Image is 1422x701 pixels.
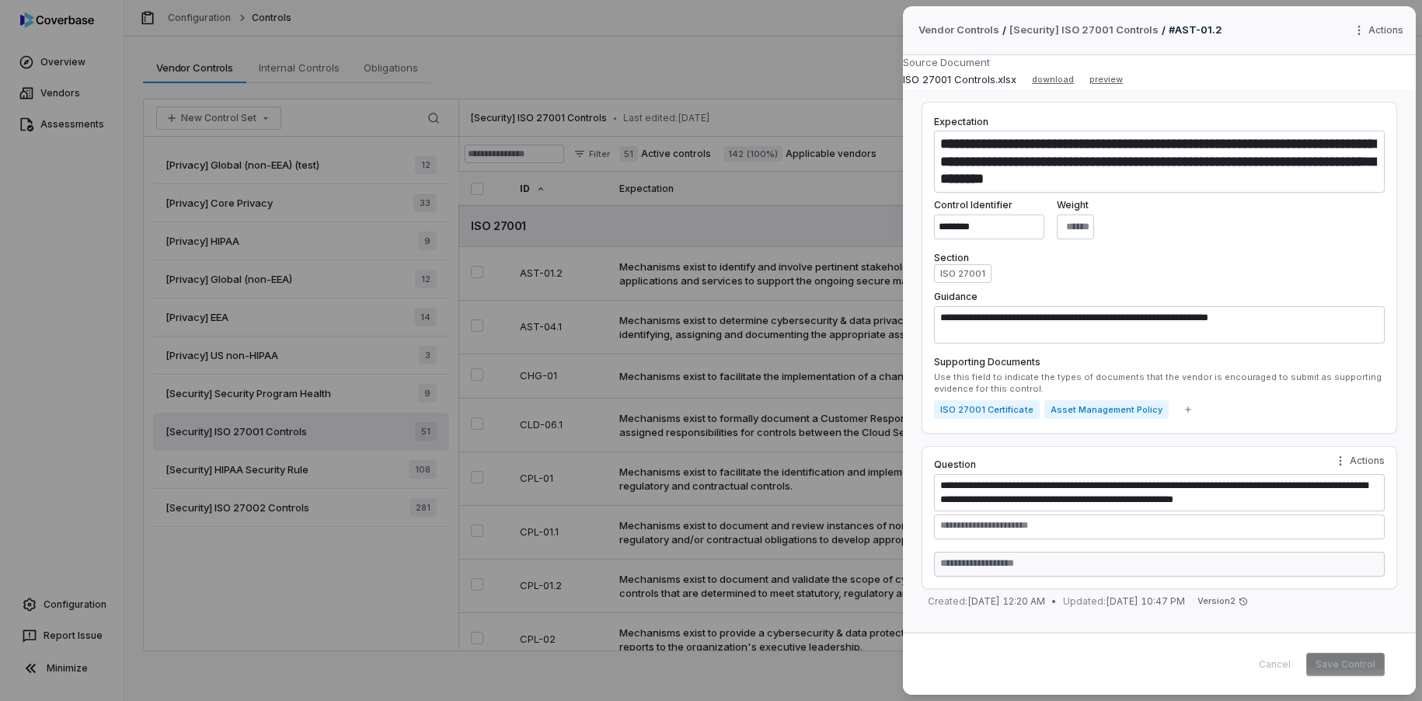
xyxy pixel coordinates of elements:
span: • [1051,595,1057,608]
button: preview [1089,71,1123,89]
button: ISO 27001 [934,264,992,283]
p: ISO 27001 Controls.xlsx [903,72,1016,88]
label: Guidance [934,291,978,302]
span: Vendor Controls [918,23,999,38]
span: Created: [928,595,967,607]
div: Source Document [903,55,1416,71]
label: Supporting Documents [934,356,1385,368]
label: Weight [1057,199,1094,211]
button: Version2 [1191,592,1254,611]
label: Expectation [934,116,988,127]
label: Control Identifier [934,199,1044,211]
label: Section [934,252,1385,264]
span: [DATE] 12:20 AM [928,595,1045,608]
span: Updated: [1063,595,1106,607]
a: [Security] ISO 27001 Controls [1009,23,1159,38]
span: [DATE] 10:47 PM [1063,595,1185,608]
p: / [1162,23,1166,37]
button: download [1026,71,1080,89]
p: / [1002,23,1006,37]
label: Question [934,459,1385,471]
button: Question actions [1325,449,1394,473]
button: More actions [1348,19,1413,42]
span: ISO 27001 Certificate [934,400,1040,419]
div: Use this field to indicate the types of documents that the vendor is encouraged to submit as supp... [934,371,1385,395]
span: Asset Management Policy [1044,400,1169,419]
span: # AST-01.2 [1169,23,1222,36]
